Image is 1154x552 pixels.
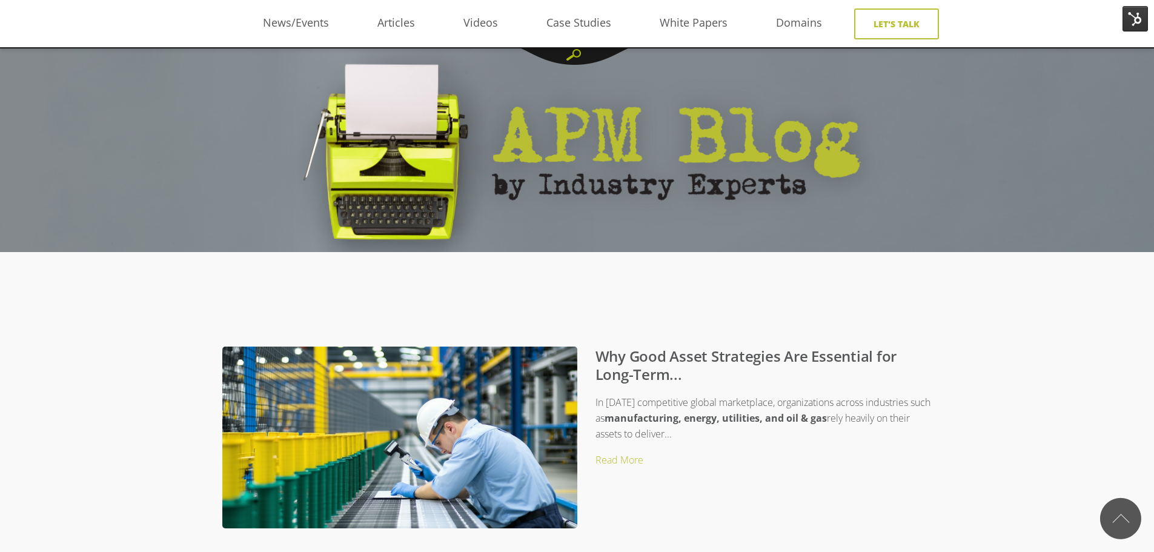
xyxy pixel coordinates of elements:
a: Read More [595,453,643,467]
a: White Papers [635,14,752,32]
img: Why Good Asset Strategies Are Essential for Long-Term Success [222,347,577,550]
a: Case Studies [522,14,635,32]
a: Videos [439,14,522,32]
img: HubSpot Tools Menu Toggle [1122,6,1148,32]
p: In [DATE] competitive global marketplace, organizations across industries such as rely heavily on... [247,394,932,442]
a: Articles [353,14,439,32]
a: Why Good Asset Strategies Are Essential for Long-Term... [595,346,897,384]
strong: manufacturing, energy, utilities, and oil & gas [605,411,827,425]
a: News/Events [239,14,353,32]
a: Domains [752,14,846,32]
a: Let's Talk [854,8,939,39]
